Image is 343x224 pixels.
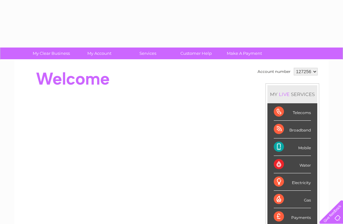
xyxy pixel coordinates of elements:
[25,48,77,59] a: My Clear Business
[274,156,311,173] div: Water
[274,138,311,156] div: Mobile
[274,173,311,191] div: Electricity
[278,91,291,97] div: LIVE
[256,66,292,77] td: Account number
[218,48,271,59] a: Make A Payment
[122,48,174,59] a: Services
[267,85,317,103] div: MY SERVICES
[73,48,126,59] a: My Account
[274,191,311,208] div: Gas
[274,103,311,121] div: Telecoms
[170,48,222,59] a: Customer Help
[274,121,311,138] div: Broadband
